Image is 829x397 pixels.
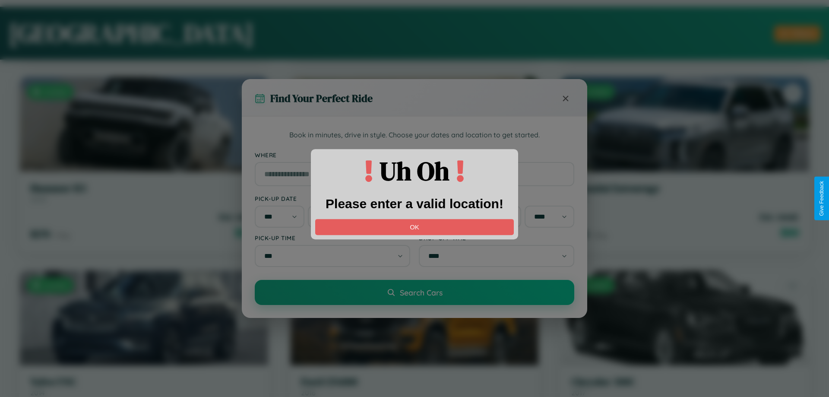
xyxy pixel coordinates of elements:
label: Drop-off Date [419,195,574,202]
label: Drop-off Time [419,234,574,241]
label: Pick-up Time [255,234,410,241]
p: Book in minutes, drive in style. Choose your dates and location to get started. [255,130,574,141]
label: Pick-up Date [255,195,410,202]
h3: Find Your Perfect Ride [270,91,373,105]
span: Search Cars [400,288,443,297]
label: Where [255,151,574,159]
